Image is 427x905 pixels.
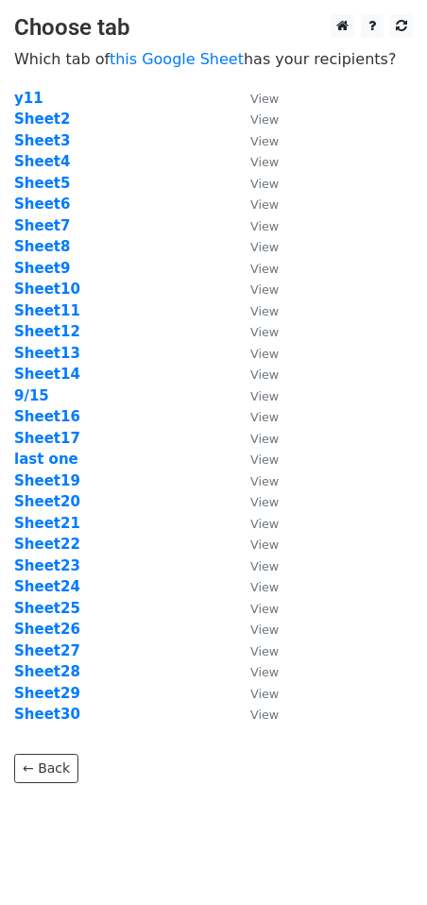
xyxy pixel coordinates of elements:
[14,260,70,277] a: Sheet9
[14,153,70,170] a: Sheet4
[14,493,80,510] a: Sheet20
[14,600,80,617] a: Sheet25
[231,260,279,277] a: View
[14,408,80,425] a: Sheet16
[231,536,279,553] a: View
[231,345,279,362] a: View
[250,347,279,361] small: View
[250,559,279,573] small: View
[231,578,279,595] a: View
[14,706,80,723] strong: Sheet30
[14,366,80,383] a: Sheet14
[231,685,279,702] a: View
[231,663,279,680] a: View
[231,600,279,617] a: View
[231,387,279,404] a: View
[250,325,279,339] small: View
[14,345,80,362] a: Sheet13
[14,472,80,489] a: Sheet19
[231,175,279,192] a: View
[250,112,279,127] small: View
[231,132,279,149] a: View
[231,366,279,383] a: View
[250,474,279,488] small: View
[14,302,80,319] a: Sheet11
[14,217,70,234] a: Sheet7
[231,111,279,128] a: View
[231,323,279,340] a: View
[14,515,80,532] a: Sheet21
[14,578,80,595] a: Sheet24
[14,642,80,659] a: Sheet27
[14,196,70,213] strong: Sheet6
[14,323,80,340] a: Sheet12
[14,451,78,468] a: last one
[14,132,70,149] a: Sheet3
[231,472,279,489] a: View
[14,49,413,69] p: Which tab of has your recipients?
[250,687,279,701] small: View
[14,754,78,783] a: ← Back
[14,387,49,404] a: 9/15
[250,495,279,509] small: View
[250,410,279,424] small: View
[14,238,70,255] a: Sheet8
[250,432,279,446] small: View
[231,515,279,532] a: View
[14,90,43,107] a: y11
[110,50,244,68] a: this Google Sheet
[231,557,279,574] a: View
[250,240,279,254] small: View
[250,367,279,382] small: View
[14,663,80,680] a: Sheet28
[14,175,70,192] a: Sheet5
[231,493,279,510] a: View
[250,304,279,318] small: View
[231,196,279,213] a: View
[250,602,279,616] small: View
[14,111,70,128] a: Sheet2
[250,389,279,403] small: View
[231,238,279,255] a: View
[231,302,279,319] a: View
[250,262,279,276] small: View
[231,281,279,298] a: View
[231,642,279,659] a: View
[250,580,279,594] small: View
[14,281,80,298] a: Sheet10
[231,217,279,234] a: View
[231,706,279,723] a: View
[231,90,279,107] a: View
[250,219,279,233] small: View
[14,685,80,702] strong: Sheet29
[14,557,80,574] a: Sheet23
[14,536,80,553] a: Sheet22
[14,430,80,447] a: Sheet17
[231,408,279,425] a: View
[250,177,279,191] small: View
[250,538,279,552] small: View
[231,153,279,170] a: View
[14,621,80,638] a: Sheet26
[14,14,413,42] h3: Choose tab
[231,430,279,447] a: View
[231,451,279,468] a: View
[250,197,279,212] small: View
[250,623,279,637] small: View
